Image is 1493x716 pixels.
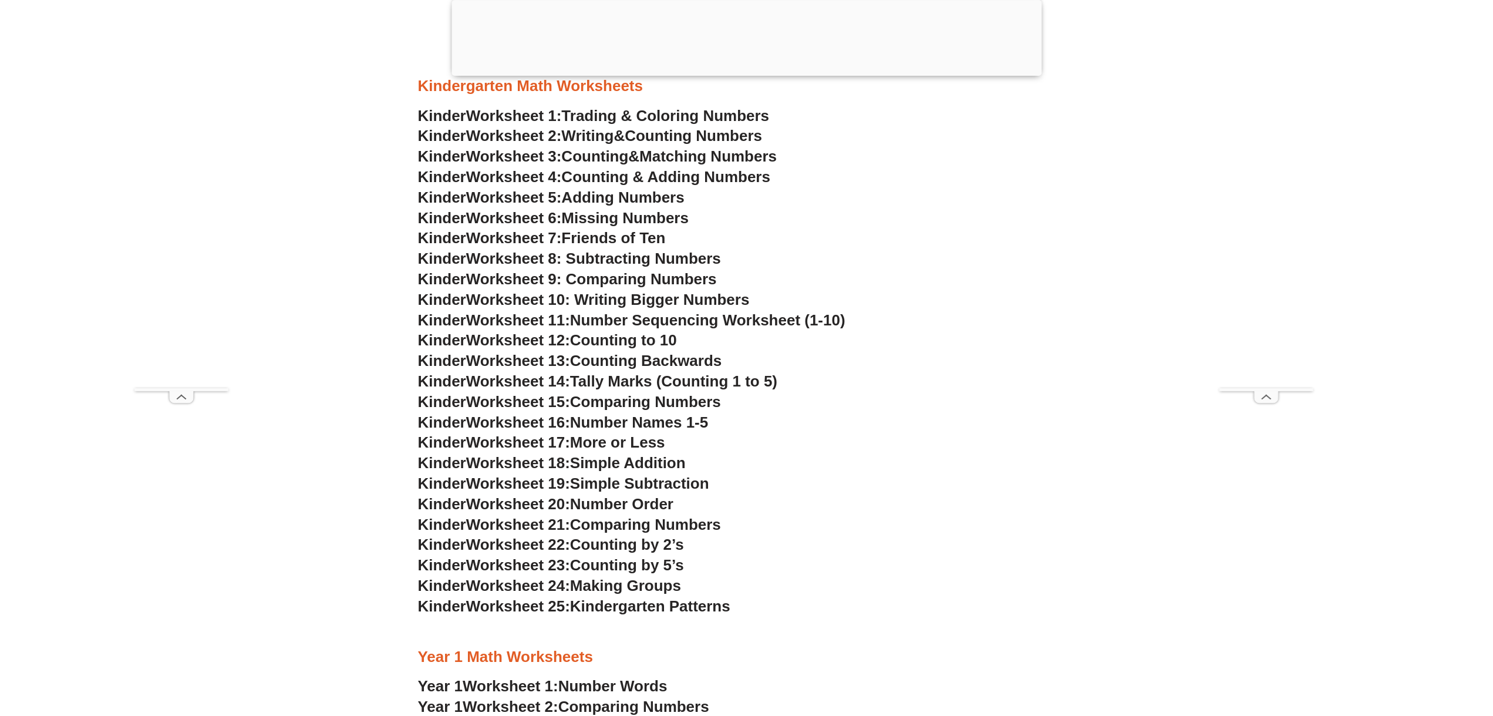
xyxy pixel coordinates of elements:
[418,454,466,472] span: Kinder
[418,270,466,288] span: Kinder
[466,291,750,308] span: Worksheet 10: Writing Bigger Numbers
[466,250,721,267] span: Worksheet 8: Subtracting Numbers
[466,556,570,574] span: Worksheet 23:
[570,597,730,615] span: Kindergarten Patterns
[562,107,770,125] span: Trading & Coloring Numbers
[466,331,570,349] span: Worksheet 12:
[463,698,558,715] span: Worksheet 2:
[418,168,771,186] a: KinderWorksheet 4:Counting & Adding Numbers
[570,331,677,349] span: Counting to 10
[570,577,681,594] span: Making Groups
[570,556,684,574] span: Counting by 5’s
[418,352,466,369] span: Kinder
[418,556,466,574] span: Kinder
[570,311,845,329] span: Number Sequencing Worksheet (1-10)
[625,127,762,144] span: Counting Numbers
[418,393,466,411] span: Kinder
[418,127,763,144] a: KinderWorksheet 2:Writing&Counting Numbers
[418,250,721,267] a: KinderWorksheet 8: Subtracting Numbers
[418,229,466,247] span: Kinder
[466,433,570,451] span: Worksheet 17:
[418,536,466,553] span: Kinder
[463,677,558,695] span: Worksheet 1:
[418,331,466,349] span: Kinder
[466,597,570,615] span: Worksheet 25:
[562,147,629,165] span: Counting
[562,229,666,247] span: Friends of Ten
[418,311,466,329] span: Kinder
[466,475,570,492] span: Worksheet 19:
[570,536,684,553] span: Counting by 2’s
[466,311,570,329] span: Worksheet 11:
[418,677,668,695] a: Year 1Worksheet 1:Number Words
[466,147,562,165] span: Worksheet 3:
[570,454,686,472] span: Simple Addition
[558,677,668,695] span: Number Words
[418,414,466,431] span: Kinder
[570,475,709,492] span: Simple Subtraction
[418,597,466,615] span: Kinder
[570,516,721,533] span: Comparing Numbers
[639,147,777,165] span: Matching Numbers
[418,209,466,227] span: Kinder
[418,516,466,533] span: Kinder
[418,577,466,594] span: Kinder
[466,577,570,594] span: Worksheet 24:
[418,291,750,308] a: KinderWorksheet 10: Writing Bigger Numbers
[466,209,562,227] span: Worksheet 6:
[558,698,709,715] span: Comparing Numbers
[418,107,466,125] span: Kinder
[570,393,721,411] span: Comparing Numbers
[570,372,777,390] span: Tally Marks (Counting 1 to 5)
[418,127,466,144] span: Kinder
[466,270,717,288] span: Worksheet 9: Comparing Numbers
[466,516,570,533] span: Worksheet 21:
[562,209,689,227] span: Missing Numbers
[570,414,708,431] span: Number Names 1-5
[466,414,570,431] span: Worksheet 16:
[562,189,685,206] span: Adding Numbers
[466,536,570,553] span: Worksheet 22:
[562,168,771,186] span: Counting & Adding Numbers
[418,291,466,308] span: Kinder
[418,647,1076,667] h3: Year 1 Math Worksheets
[466,352,570,369] span: Worksheet 13:
[1291,583,1493,716] iframe: Chat Widget
[466,107,562,125] span: Worksheet 1:
[418,168,466,186] span: Kinder
[570,433,665,451] span: More or Less
[466,127,562,144] span: Worksheet 2:
[418,76,1076,96] h3: Kindergarten Math Worksheets
[418,698,709,715] a: Year 1Worksheet 2:Comparing Numbers
[1219,36,1313,388] iframe: Advertisement
[418,147,466,165] span: Kinder
[418,147,777,165] a: KinderWorksheet 3:Counting&Matching Numbers
[418,107,770,125] a: KinderWorksheet 1:Trading & Coloring Numbers
[466,229,562,247] span: Worksheet 7:
[418,189,466,206] span: Kinder
[418,372,466,390] span: Kinder
[418,189,685,206] a: KinderWorksheet 5:Adding Numbers
[570,495,673,513] span: Number Order
[466,393,570,411] span: Worksheet 15:
[570,352,722,369] span: Counting Backwards
[466,372,570,390] span: Worksheet 14:
[418,495,466,513] span: Kinder
[418,475,466,492] span: Kinder
[466,168,562,186] span: Worksheet 4:
[418,209,689,227] a: KinderWorksheet 6:Missing Numbers
[418,250,466,267] span: Kinder
[466,495,570,513] span: Worksheet 20:
[418,229,666,247] a: KinderWorksheet 7:Friends of Ten
[466,454,570,472] span: Worksheet 18:
[562,127,614,144] span: Writing
[134,36,228,388] iframe: Advertisement
[466,189,562,206] span: Worksheet 5:
[418,270,717,288] a: KinderWorksheet 9: Comparing Numbers
[418,433,466,451] span: Kinder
